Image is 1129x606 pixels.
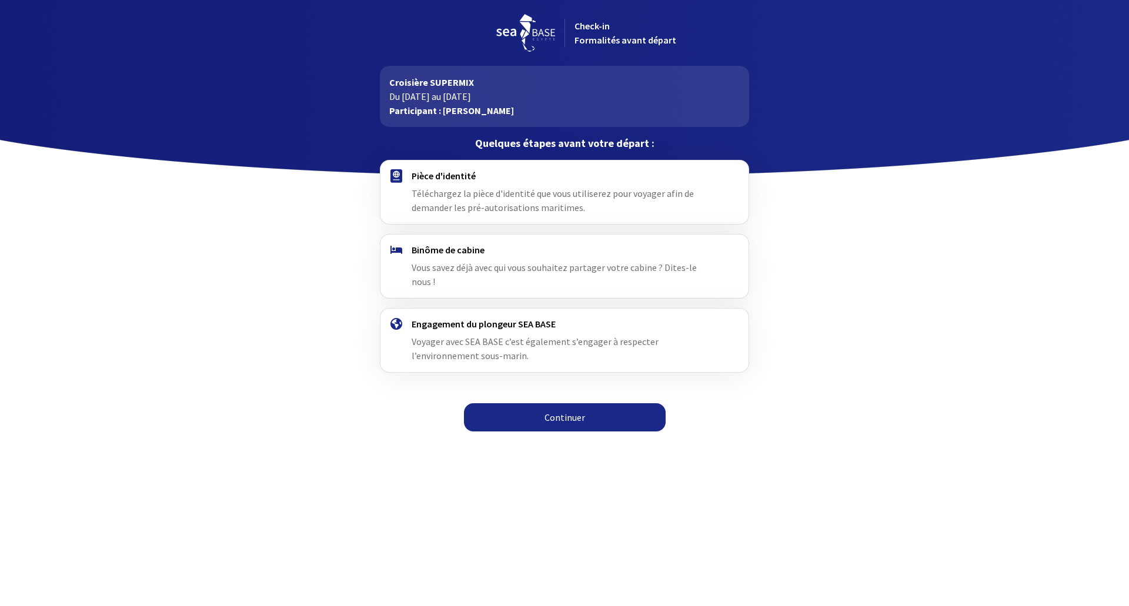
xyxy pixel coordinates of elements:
h4: Pièce d'identité [412,170,717,182]
img: binome.svg [390,246,402,254]
span: Vous savez déjà avec qui vous souhaitez partager votre cabine ? Dites-le nous ! [412,262,697,287]
p: Du [DATE] au [DATE] [389,89,739,103]
h4: Binôme de cabine [412,244,717,256]
p: Croisière SUPERMIX [389,75,739,89]
a: Continuer [464,403,666,431]
span: Téléchargez la pièce d'identité que vous utiliserez pour voyager afin de demander les pré-autoris... [412,188,694,213]
img: passport.svg [390,169,402,183]
p: Participant : [PERSON_NAME] [389,103,739,118]
img: engagement.svg [390,318,402,330]
span: Voyager avec SEA BASE c’est également s’engager à respecter l’environnement sous-marin. [412,336,659,361]
img: logo_seabase.svg [496,14,555,52]
h4: Engagement du plongeur SEA BASE [412,318,717,330]
p: Quelques étapes avant votre départ : [380,136,749,150]
span: Check-in Formalités avant départ [574,20,676,46]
